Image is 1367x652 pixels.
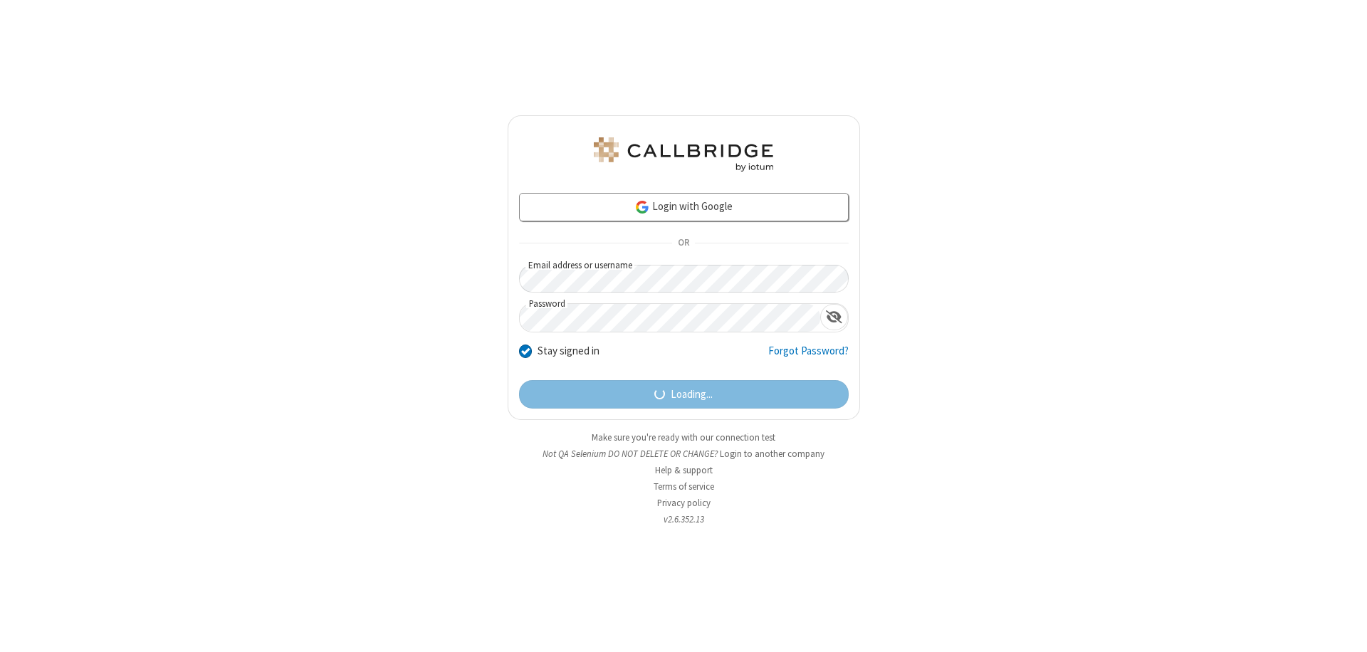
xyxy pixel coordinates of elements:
img: google-icon.png [634,199,650,215]
div: Show password [820,304,848,330]
a: Make sure you're ready with our connection test [592,431,775,443]
button: Login to another company [720,447,824,461]
img: QA Selenium DO NOT DELETE OR CHANGE [591,137,776,172]
input: Password [520,304,820,332]
input: Email address or username [519,265,849,293]
a: Login with Google [519,193,849,221]
a: Help & support [655,464,713,476]
span: Loading... [671,387,713,403]
a: Forgot Password? [768,343,849,370]
a: Terms of service [654,480,714,493]
label: Stay signed in [538,343,599,359]
span: OR [672,233,695,253]
a: Privacy policy [657,497,711,509]
li: v2.6.352.13 [508,512,860,526]
button: Loading... [519,380,849,409]
li: Not QA Selenium DO NOT DELETE OR CHANGE? [508,447,860,461]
